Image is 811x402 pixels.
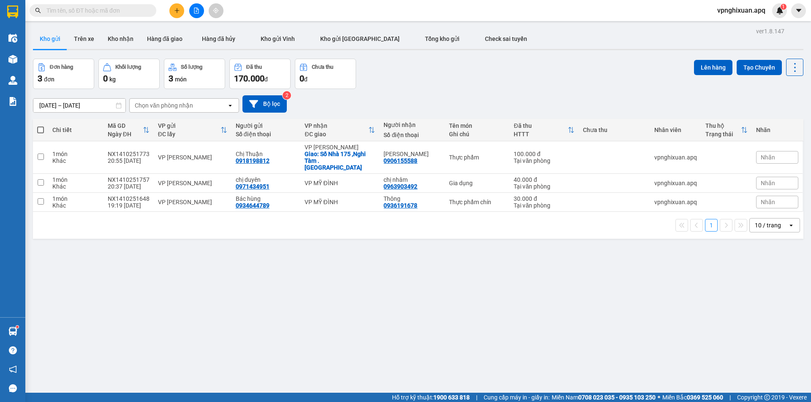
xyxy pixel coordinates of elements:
div: Ngày ĐH [108,131,143,138]
strong: 1900 633 818 [433,394,470,401]
img: icon-new-feature [776,7,784,14]
div: 100.000 đ [514,151,574,157]
div: NX1410251757 [108,176,150,183]
span: question-circle [9,346,17,354]
div: Chưa thu [312,64,333,70]
span: Hỗ trợ kỹ thuật: [392,393,470,402]
button: Hàng đã giao [140,29,189,49]
div: 19:19 [DATE] [108,202,150,209]
div: Khối lượng [115,64,141,70]
img: solution-icon [8,97,17,106]
span: | [476,393,477,402]
div: 0918198812 [236,157,269,164]
div: Tại văn phòng [514,157,574,164]
div: 1 món [52,195,99,202]
div: Người nhận [384,121,440,128]
span: Miền Nam [552,393,656,402]
div: Giao: Số Nhà 175 ,Nghi Tàm .Tây Hồ Hà Nội [305,151,375,171]
span: Cung cấp máy in - giấy in: [484,393,550,402]
div: NX1410251648 [108,195,150,202]
div: 30.000 đ [514,195,574,202]
th: Toggle SortBy [509,119,579,141]
div: NX1410251773 [108,151,150,157]
div: Thực phẩm [449,154,506,161]
div: 20:37 [DATE] [108,183,150,190]
svg: open [227,102,234,109]
div: 0934644789 [236,202,269,209]
div: VP [PERSON_NAME] [158,180,227,186]
span: Hàng đã hủy [202,35,235,42]
span: 0 [103,73,108,84]
div: Số điện thoại [384,132,440,138]
div: Ghi chú [449,131,506,138]
img: warehouse-icon [8,34,17,43]
div: 1 món [52,176,99,183]
div: Trạng thái [705,131,741,138]
div: Đã thu [514,122,568,129]
button: Đơn hàng3đơn [33,59,94,89]
span: món [175,76,187,83]
th: Toggle SortBy [103,119,154,141]
div: Bác hùng [236,195,297,202]
span: Check sai tuyến [485,35,527,42]
div: Đơn hàng [50,64,73,70]
img: warehouse-icon [8,55,17,64]
div: ĐC lấy [158,131,220,138]
span: vpnghixuan.apq [710,5,772,16]
span: Kho gửi [GEOGRAPHIC_DATA] [320,35,400,42]
div: Chưa thu [583,127,646,133]
button: file-add [189,3,204,18]
div: Thông [384,195,440,202]
div: 0963903492 [384,183,417,190]
button: Lên hàng [694,60,732,75]
div: Yến Hương [384,151,440,157]
span: search [35,8,41,13]
button: 1 [705,219,718,232]
div: ĐC giao [305,131,368,138]
div: Tại văn phòng [514,183,574,190]
th: Toggle SortBy [701,119,752,141]
span: 170.000 [234,73,264,84]
svg: open [788,222,795,229]
button: Khối lượng0kg [98,59,160,89]
div: Số điện thoại [236,131,297,138]
img: logo-vxr [7,5,18,18]
div: chị duyên [236,176,297,183]
div: Tại văn phòng [514,202,574,209]
span: Nhãn [761,154,775,161]
span: message [9,384,17,392]
div: Khác [52,202,99,209]
span: đ [304,76,308,83]
span: ⚪️ [658,396,660,399]
span: aim [213,8,219,13]
div: HTTT [514,131,568,138]
input: Tìm tên, số ĐT hoặc mã đơn [46,6,146,15]
span: Tổng kho gửi [425,35,460,42]
button: Kho gửi [33,29,67,49]
sup: 2 [283,91,291,100]
strong: 0369 525 060 [687,394,723,401]
div: Thu hộ [705,122,741,129]
th: Toggle SortBy [300,119,379,141]
span: plus [174,8,180,13]
div: chị nhâm [384,176,440,183]
img: warehouse-icon [8,327,17,336]
button: caret-down [791,3,806,18]
span: đơn [44,76,54,83]
span: file-add [193,8,199,13]
button: Số lượng3món [164,59,225,89]
div: 20:55 [DATE] [108,157,150,164]
div: VP MỸ ĐÌNH [305,180,375,186]
div: VP [PERSON_NAME] [305,144,375,151]
div: Gia dụng [449,180,506,186]
div: Đã thu [246,64,262,70]
div: vpnghixuan.apq [654,154,697,161]
div: 0906155588 [384,157,417,164]
div: Nhân viên [654,127,697,133]
div: Chọn văn phòng nhận [135,101,193,110]
div: VP gửi [158,122,220,129]
button: aim [209,3,223,18]
div: Nhãn [756,127,798,133]
div: Số lượng [181,64,202,70]
span: 3 [169,73,173,84]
